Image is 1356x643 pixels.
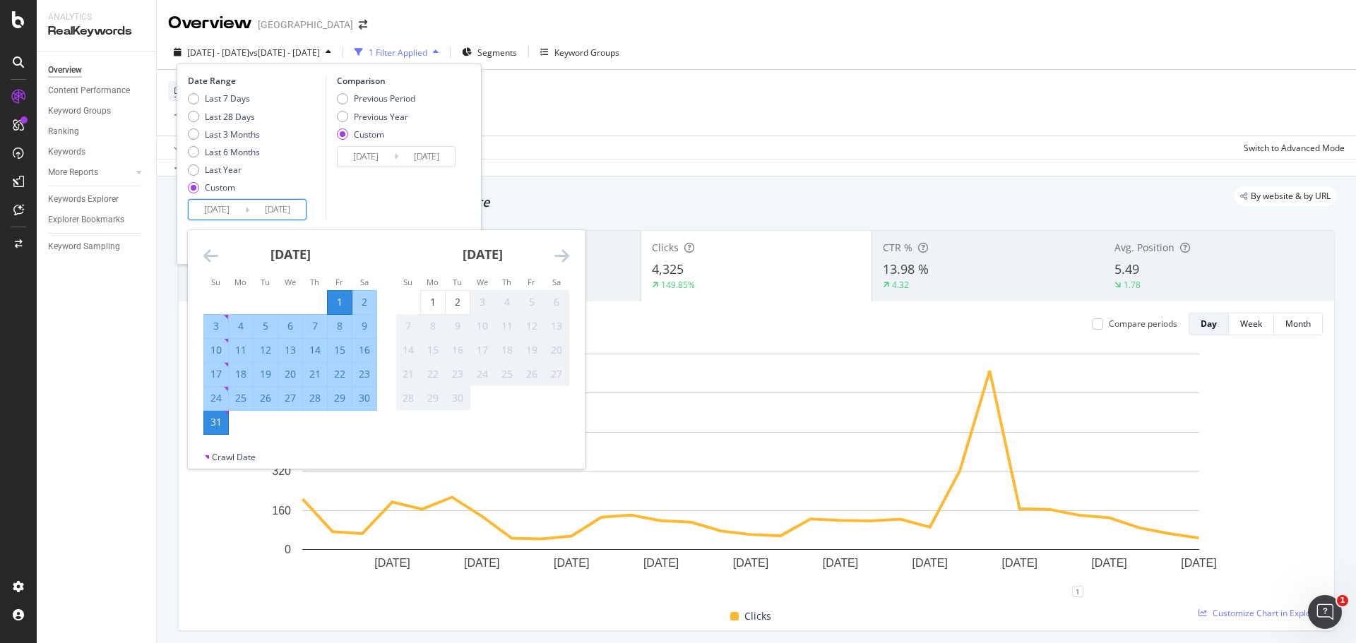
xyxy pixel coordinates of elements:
[204,362,229,386] td: Selected. Sunday, August 17, 2025
[643,557,679,569] text: [DATE]
[352,386,377,410] td: Selected. Saturday, August 30, 2025
[328,295,352,309] div: 1
[352,295,376,309] div: 2
[352,319,376,333] div: 9
[463,246,503,263] strong: [DATE]
[205,92,250,104] div: Last 7 Days
[229,319,253,333] div: 4
[470,314,495,338] td: Not available. Wednesday, September 10, 2025
[48,239,146,254] a: Keyword Sampling
[396,314,421,338] td: Not available. Sunday, September 7, 2025
[278,314,303,338] td: Selected. Wednesday, August 6, 2025
[261,277,270,287] small: Tu
[520,314,545,338] td: Not available. Friday, September 12, 2025
[520,290,545,314] td: Not available. Friday, September 5, 2025
[421,338,446,362] td: Not available. Monday, September 15, 2025
[48,239,120,254] div: Keyword Sampling
[446,391,470,405] div: 30
[1274,313,1323,335] button: Month
[528,277,535,287] small: Fr
[352,391,376,405] div: 30
[249,47,320,59] span: vs [DATE] - [DATE]
[48,165,98,180] div: More Reports
[427,277,439,287] small: Mo
[303,386,328,410] td: Selected. Thursday, August 28, 2025
[403,277,412,287] small: Su
[188,111,260,123] div: Last 28 Days
[1124,279,1141,291] div: 1.78
[204,415,228,429] div: 31
[187,47,249,59] span: [DATE] - [DATE]
[272,465,291,477] text: 320
[520,343,544,357] div: 19
[352,367,376,381] div: 23
[396,391,420,405] div: 28
[554,557,589,569] text: [DATE]
[446,386,470,410] td: Not available. Tuesday, September 30, 2025
[188,230,585,451] div: Calendar
[398,147,455,167] input: End Date
[48,63,146,78] a: Overview
[520,295,544,309] div: 5
[495,362,520,386] td: Not available. Thursday, September 25, 2025
[278,343,302,357] div: 13
[396,386,421,410] td: Not available. Sunday, September 28, 2025
[203,247,218,265] div: Move backward to switch to the previous month.
[545,362,569,386] td: Not available. Saturday, September 27, 2025
[234,277,246,287] small: Mo
[328,391,352,405] div: 29
[48,212,124,227] div: Explorer Bookmarks
[495,314,520,338] td: Not available. Thursday, September 11, 2025
[205,111,255,123] div: Last 28 Days
[189,200,245,220] input: Start Date
[335,277,343,287] small: Fr
[352,343,376,357] div: 16
[48,145,85,160] div: Keywords
[328,386,352,410] td: Selected. Friday, August 29, 2025
[1235,186,1336,206] div: legacy label
[204,410,229,434] td: Selected as end date. Sunday, August 31, 2025
[502,277,511,287] small: Th
[554,47,619,59] div: Keyword Groups
[1213,607,1323,619] span: Customize Chart in Explorer
[374,557,410,569] text: [DATE]
[254,386,278,410] td: Selected. Tuesday, August 26, 2025
[421,319,445,333] div: 8
[520,338,545,362] td: Not available. Friday, September 19, 2025
[495,338,520,362] td: Not available. Thursday, September 18, 2025
[470,362,495,386] td: Not available. Wednesday, September 24, 2025
[912,557,948,569] text: [DATE]
[823,557,858,569] text: [DATE]
[328,362,352,386] td: Selected. Friday, August 22, 2025
[303,391,327,405] div: 28
[328,338,352,362] td: Selected. Friday, August 15, 2025
[1229,313,1274,335] button: Week
[337,92,415,104] div: Previous Period
[359,20,367,30] div: arrow-right-arrow-left
[254,319,278,333] div: 5
[1251,192,1331,200] span: By website & by URL
[470,290,495,314] td: Not available. Wednesday, September 3, 2025
[337,111,415,123] div: Previous Year
[354,111,408,123] div: Previous Year
[278,386,303,410] td: Selected. Wednesday, August 27, 2025
[495,367,519,381] div: 25
[1181,557,1216,569] text: [DATE]
[421,362,446,386] td: Not available. Monday, September 22, 2025
[545,290,569,314] td: Not available. Saturday, September 6, 2025
[204,314,229,338] td: Selected. Sunday, August 3, 2025
[270,246,311,263] strong: [DATE]
[204,319,228,333] div: 3
[278,367,302,381] div: 20
[205,128,260,140] div: Last 3 Months
[446,319,470,333] div: 9
[892,279,909,291] div: 4.32
[229,367,253,381] div: 18
[229,362,254,386] td: Selected. Monday, August 18, 2025
[1285,318,1311,330] div: Month
[254,391,278,405] div: 26
[446,343,470,357] div: 16
[421,295,445,309] div: 1
[229,386,254,410] td: Selected. Monday, August 25, 2025
[495,319,519,333] div: 11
